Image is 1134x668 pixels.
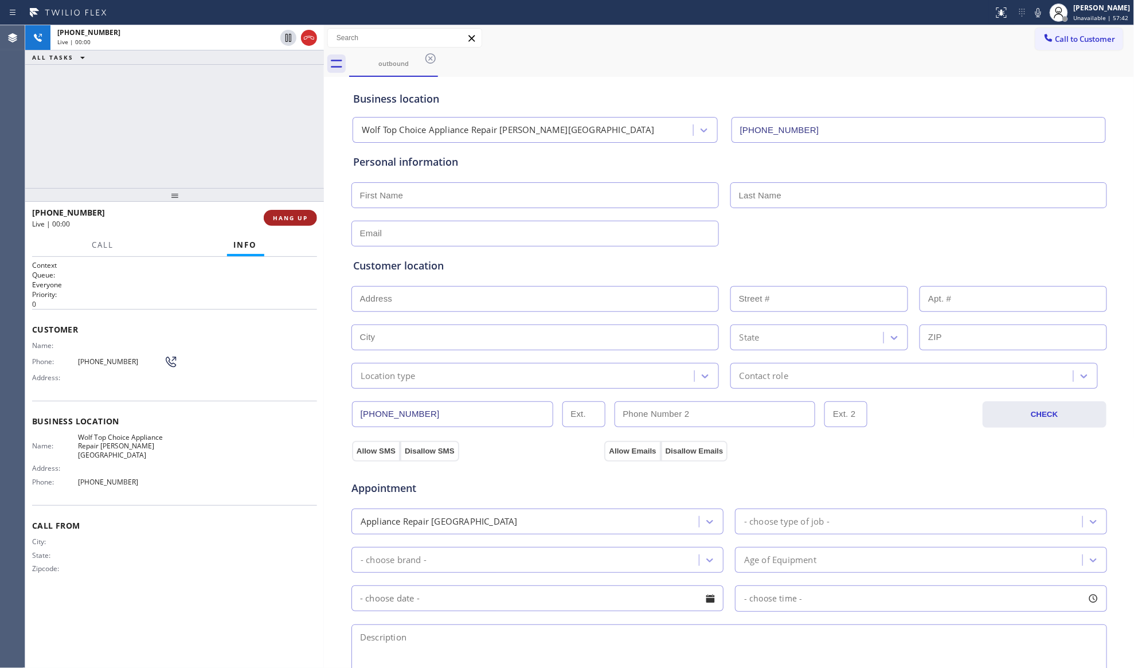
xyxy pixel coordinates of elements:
input: Phone Number [352,401,553,427]
span: Info [234,240,257,250]
span: Phone: [32,357,78,366]
input: Phone Number 2 [615,401,816,427]
input: Search [328,29,482,47]
span: Unavailable | 57:42 [1074,14,1129,22]
input: - choose date - [351,585,724,611]
span: [PHONE_NUMBER] [78,357,164,366]
h2: Priority: [32,290,317,299]
input: Ext. 2 [824,401,867,427]
div: Appliance Repair [GEOGRAPHIC_DATA] [361,515,518,528]
span: Appointment [351,481,602,496]
span: HANG UP [273,214,308,222]
button: Disallow SMS [400,441,459,462]
div: [PERSON_NAME] [1074,3,1131,13]
span: ALL TASKS [32,53,73,61]
span: Call [92,240,114,250]
button: ALL TASKS [25,50,96,64]
input: First Name [351,182,719,208]
input: Phone Number [732,117,1106,143]
button: Mute [1030,5,1046,21]
div: Contact role [740,369,788,382]
span: Business location [32,416,317,427]
button: CHECK [983,401,1106,428]
input: Last Name [730,182,1107,208]
span: Customer [32,324,317,335]
span: City: [32,537,78,546]
h1: Context [32,260,317,270]
input: Street # [730,286,909,312]
input: Address [351,286,719,312]
button: HANG UP [264,210,317,226]
button: Allow Emails [604,441,660,462]
span: Address: [32,464,78,472]
input: ZIP [920,325,1107,350]
span: Name: [32,341,78,350]
button: Disallow Emails [661,441,728,462]
span: Wolf Top Choice Appliance Repair [PERSON_NAME][GEOGRAPHIC_DATA] [78,433,164,459]
span: Call From [32,520,317,531]
div: Business location [353,91,1105,107]
div: Customer location [353,258,1105,274]
div: Location type [361,369,416,382]
input: Email [351,221,719,247]
div: - choose brand - [361,553,427,567]
input: City [351,325,719,350]
span: [PHONE_NUMBER] [32,207,105,218]
span: Phone: [32,478,78,486]
div: State [740,331,760,344]
span: [PHONE_NUMBER] [57,28,120,37]
span: Zipcode: [32,564,78,573]
span: Call to Customer [1055,34,1116,44]
button: Allow SMS [352,441,400,462]
input: Apt. # [920,286,1107,312]
span: State: [32,551,78,560]
span: [PHONE_NUMBER] [78,478,164,486]
p: Everyone [32,280,317,290]
div: Personal information [353,154,1105,170]
span: Address: [32,373,78,382]
div: Age of Equipment [744,553,816,567]
div: outbound [350,59,437,68]
span: Name: [32,442,78,450]
button: Info [227,234,264,256]
div: Wolf Top Choice Appliance Repair [PERSON_NAME][GEOGRAPHIC_DATA] [362,124,655,137]
span: Live | 00:00 [32,219,70,229]
button: Call [85,234,121,256]
button: Hold Customer [280,30,296,46]
span: - choose time - [744,593,803,604]
h2: Queue: [32,270,317,280]
button: Call to Customer [1035,28,1123,50]
input: Ext. [562,401,605,427]
p: 0 [32,299,317,309]
button: Hang up [301,30,317,46]
span: Live | 00:00 [57,38,91,46]
div: - choose type of job - [744,515,830,528]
